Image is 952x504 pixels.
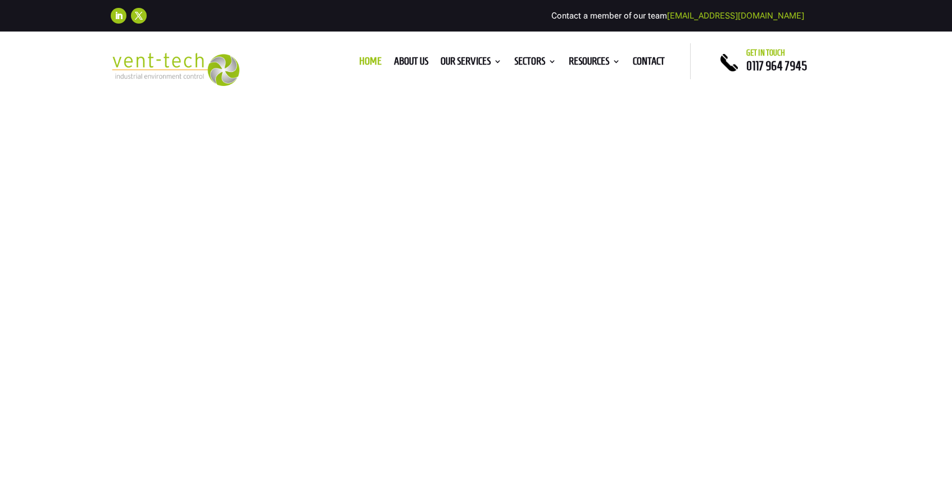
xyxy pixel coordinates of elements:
[111,53,239,86] img: 2023-09-27T08_35_16.549ZVENT-TECH---Clear-background
[746,59,807,72] a: 0117 964 7945
[667,11,804,21] a: [EMAIL_ADDRESS][DOMAIN_NAME]
[746,48,785,57] span: Get in touch
[111,8,126,24] a: Follow on LinkedIn
[551,11,804,21] span: Contact a member of our team
[569,57,620,70] a: Resources
[633,57,665,70] a: Contact
[394,57,428,70] a: About us
[514,57,556,70] a: Sectors
[359,57,382,70] a: Home
[441,57,502,70] a: Our Services
[131,8,147,24] a: Follow on X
